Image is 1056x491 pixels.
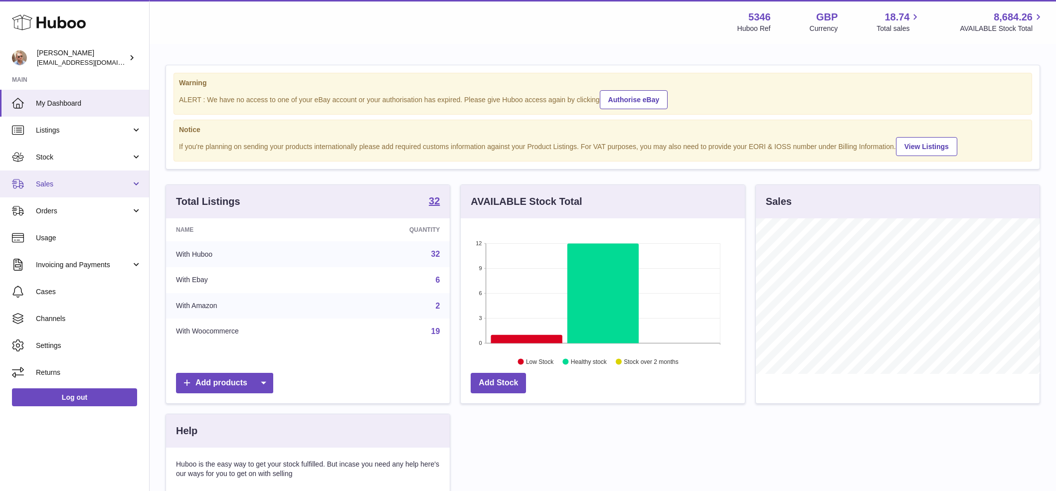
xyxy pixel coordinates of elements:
th: Quantity [342,218,450,241]
text: 12 [476,240,482,246]
div: If you're planning on sending your products internationally please add required customs informati... [179,136,1027,156]
a: Add products [176,373,273,393]
strong: Notice [179,125,1027,135]
th: Name [166,218,342,241]
span: Channels [36,314,142,324]
strong: Warning [179,78,1027,88]
span: 8,684.26 [994,10,1033,24]
div: Currency [810,24,838,33]
span: Listings [36,126,131,135]
span: Settings [36,341,142,350]
a: 8,684.26 AVAILABLE Stock Total [960,10,1044,33]
span: Total sales [877,24,921,33]
span: AVAILABLE Stock Total [960,24,1044,33]
text: Stock over 2 months [624,358,679,365]
a: 6 [435,276,440,284]
text: Healthy stock [571,358,607,365]
img: support@radoneltd.co.uk [12,50,27,65]
span: Usage [36,233,142,243]
a: 18.74 Total sales [877,10,921,33]
div: Huboo Ref [737,24,771,33]
strong: 5346 [748,10,771,24]
span: Returns [36,368,142,377]
text: 0 [479,340,482,346]
div: [PERSON_NAME] [37,48,127,67]
h3: Total Listings [176,195,240,208]
text: Low Stock [526,358,554,365]
h3: Help [176,424,197,438]
span: Invoicing and Payments [36,260,131,270]
td: With Ebay [166,267,342,293]
span: Stock [36,153,131,162]
h3: AVAILABLE Stock Total [471,195,582,208]
span: [EMAIL_ADDRESS][DOMAIN_NAME] [37,58,147,66]
a: Add Stock [471,373,526,393]
span: My Dashboard [36,99,142,108]
span: Orders [36,206,131,216]
td: With Amazon [166,293,342,319]
a: View Listings [896,137,957,156]
a: 19 [431,327,440,335]
span: 18.74 [884,10,909,24]
a: 32 [431,250,440,258]
h3: Sales [766,195,792,208]
span: Cases [36,287,142,297]
p: Huboo is the easy way to get your stock fulfilled. But incase you need any help here's our ways f... [176,460,440,479]
text: 6 [479,290,482,296]
text: 9 [479,265,482,271]
a: 32 [429,196,440,208]
text: 3 [479,315,482,321]
strong: 32 [429,196,440,206]
a: Authorise eBay [600,90,668,109]
strong: GBP [816,10,838,24]
a: 2 [435,302,440,310]
span: Sales [36,179,131,189]
td: With Woocommerce [166,319,342,344]
div: ALERT : We have no access to one of your eBay account or your authorisation has expired. Please g... [179,89,1027,109]
a: Log out [12,388,137,406]
td: With Huboo [166,241,342,267]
